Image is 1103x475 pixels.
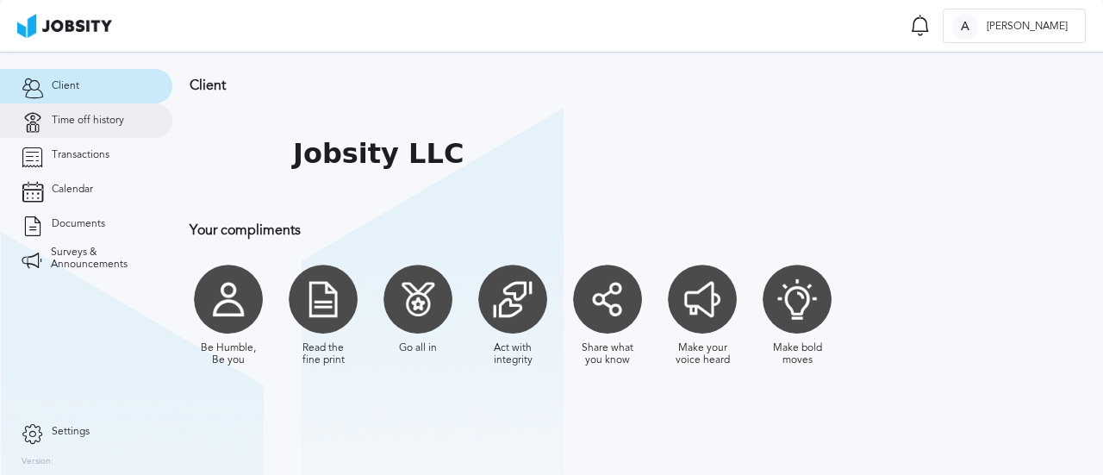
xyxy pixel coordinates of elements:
[943,9,1086,43] button: A[PERSON_NAME]
[198,342,259,366] div: Be Humble, Be you
[52,149,109,161] span: Transactions
[52,80,79,92] span: Client
[978,21,1076,33] span: [PERSON_NAME]
[293,138,464,170] h1: Jobsity LLC
[293,342,353,366] div: Read the fine print
[190,78,1086,93] h3: Client
[52,184,93,196] span: Calendar
[399,342,437,354] div: Go all in
[51,247,151,271] span: Surveys & Announcements
[52,115,124,127] span: Time off history
[190,222,1086,238] h3: Your compliments
[767,342,827,366] div: Make bold moves
[22,457,53,467] label: Version:
[483,342,543,366] div: Act with integrity
[52,218,105,230] span: Documents
[577,342,638,366] div: Share what you know
[672,342,732,366] div: Make your voice heard
[52,426,90,438] span: Settings
[952,14,978,40] div: A
[17,14,112,38] img: ab4bad089aa723f57921c736e9817d99.png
